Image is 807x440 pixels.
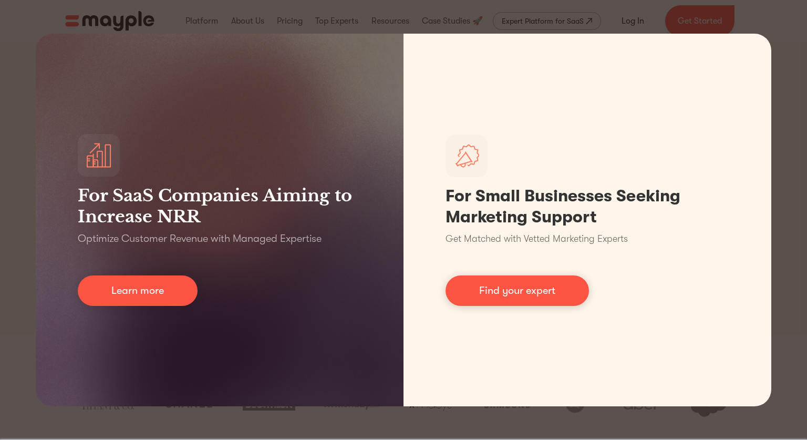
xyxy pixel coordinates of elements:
[446,275,589,306] a: Find your expert
[78,231,322,246] p: Optimize Customer Revenue with Managed Expertise
[78,275,198,306] a: Learn more
[446,232,628,246] p: Get Matched with Vetted Marketing Experts
[78,185,361,227] h3: For SaaS Companies Aiming to Increase NRR
[446,186,729,228] h1: For Small Businesses Seeking Marketing Support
